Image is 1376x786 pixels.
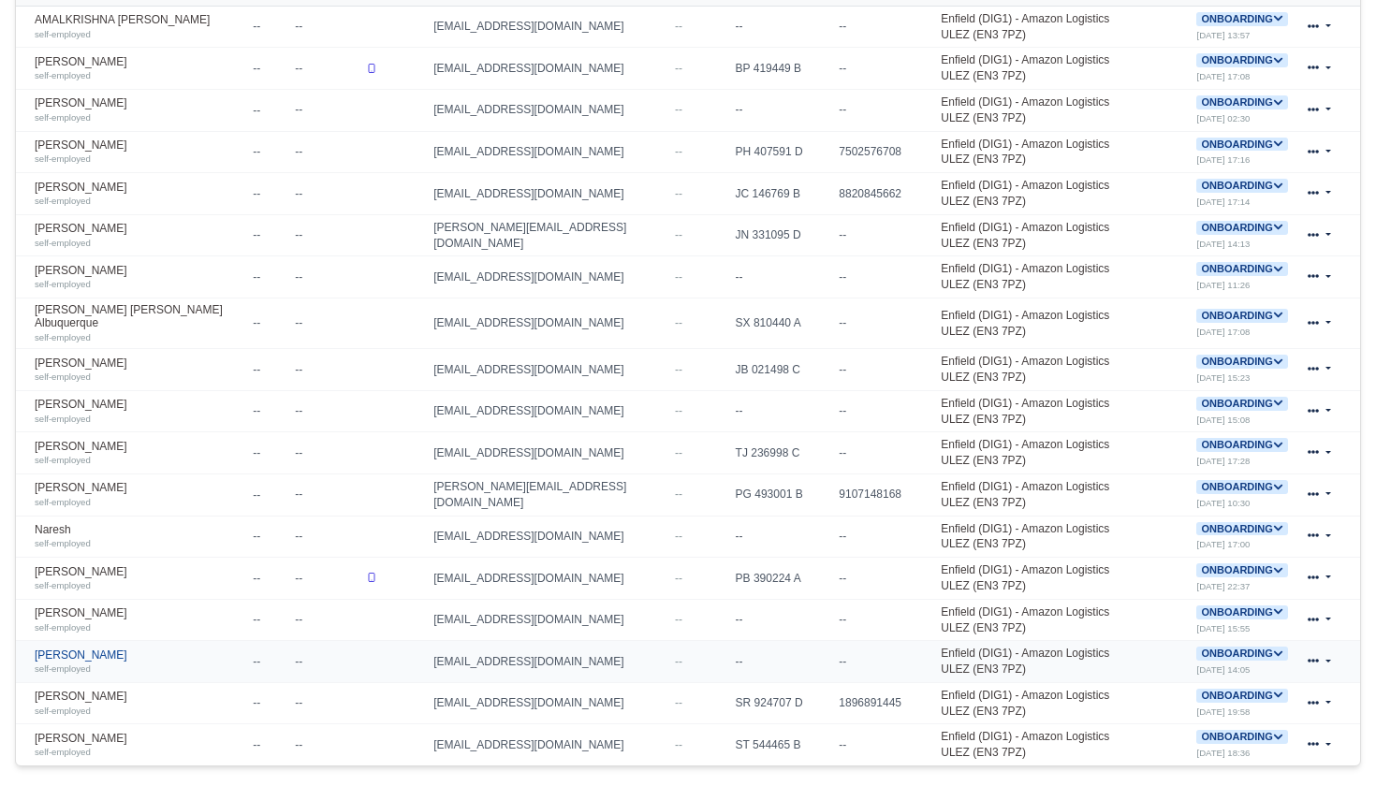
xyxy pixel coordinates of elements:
[248,349,290,391] td: --
[834,298,906,348] td: --
[731,641,835,683] td: --
[35,606,243,633] a: [PERSON_NAME] self-employed
[1196,664,1250,675] small: [DATE] 14:05
[1196,280,1250,290] small: [DATE] 11:26
[35,398,243,425] a: [PERSON_NAME] self-employed
[1196,355,1287,369] span: Onboarding
[35,303,243,343] a: [PERSON_NAME] [PERSON_NAME] Albuquerque self-employed
[731,682,835,724] td: SR 924707 D
[429,432,670,474] td: [EMAIL_ADDRESS][DOMAIN_NAME]
[1196,309,1287,322] a: Onboarding
[248,682,290,724] td: --
[675,62,682,75] span: --
[731,390,835,432] td: --
[1196,71,1250,81] small: [DATE] 17:08
[429,90,670,132] td: [EMAIL_ADDRESS][DOMAIN_NAME]
[675,228,682,241] span: --
[675,316,682,329] span: --
[35,690,243,717] a: [PERSON_NAME] self-employed
[290,390,361,432] td: --
[731,724,835,765] td: ST 544465 B
[248,390,290,432] td: --
[429,349,670,391] td: [EMAIL_ADDRESS][DOMAIN_NAME]
[1196,539,1250,549] small: [DATE] 17:00
[429,682,670,724] td: [EMAIL_ADDRESS][DOMAIN_NAME]
[1196,53,1287,66] a: Onboarding
[834,349,906,391] td: --
[429,599,670,641] td: [EMAIL_ADDRESS][DOMAIN_NAME]
[429,214,670,256] td: [PERSON_NAME][EMAIL_ADDRESS][DOMAIN_NAME]
[290,90,361,132] td: --
[1196,563,1287,576] a: Onboarding
[429,298,670,348] td: [EMAIL_ADDRESS][DOMAIN_NAME]
[1196,262,1287,275] a: Onboarding
[731,298,835,348] td: SX 810440 A
[1196,179,1287,192] a: Onboarding
[1196,689,1287,703] span: Onboarding
[731,558,835,600] td: PB 390224 A
[290,599,361,641] td: --
[1196,730,1287,743] a: Onboarding
[1196,355,1287,368] a: Onboarding
[1196,522,1287,536] span: Onboarding
[35,264,243,291] a: [PERSON_NAME] self-employed
[1196,12,1287,26] span: Onboarding
[1196,498,1250,508] small: [DATE] 10:30
[675,446,682,459] span: --
[290,6,361,48] td: --
[941,309,1109,338] a: Enfield (DIG1) - Amazon Logistics ULEZ (EN3 7PZ)
[290,214,361,256] td: --
[675,696,682,709] span: --
[1196,456,1250,466] small: [DATE] 17:28
[290,432,361,474] td: --
[1196,438,1287,451] a: Onboarding
[35,96,243,124] a: [PERSON_NAME] self-employed
[834,214,906,256] td: --
[675,145,682,158] span: --
[941,12,1109,41] a: Enfield (DIG1) - Amazon Logistics ULEZ (EN3 7PZ)
[1196,563,1287,577] span: Onboarding
[35,580,91,590] small: self-employed
[731,214,835,256] td: JN 331095 D
[1196,95,1287,109] span: Onboarding
[1196,605,1287,619] span: Onboarding
[941,138,1109,167] a: Enfield (DIG1) - Amazon Logistics ULEZ (EN3 7PZ)
[429,6,670,48] td: [EMAIL_ADDRESS][DOMAIN_NAME]
[731,48,835,90] td: BP 419449 B
[35,371,91,382] small: self-employed
[35,455,91,465] small: self-employed
[248,173,290,215] td: --
[731,256,835,298] td: --
[290,173,361,215] td: --
[731,599,835,641] td: --
[290,349,361,391] td: --
[834,641,906,683] td: --
[290,256,361,298] td: --
[429,724,670,765] td: [EMAIL_ADDRESS][DOMAIN_NAME]
[35,55,243,82] a: [PERSON_NAME] self-employed
[1196,179,1287,193] span: Onboarding
[35,481,243,508] a: [PERSON_NAME] self-employed
[834,724,906,765] td: --
[248,641,290,683] td: --
[35,181,243,208] a: [PERSON_NAME] self-employed
[941,647,1109,676] a: Enfield (DIG1) - Amazon Logistics ULEZ (EN3 7PZ)
[429,516,670,558] td: [EMAIL_ADDRESS][DOMAIN_NAME]
[1196,397,1287,411] span: Onboarding
[941,480,1109,509] a: Enfield (DIG1) - Amazon Logistics ULEZ (EN3 7PZ)
[290,298,361,348] td: --
[1196,154,1250,165] small: [DATE] 17:16
[1196,262,1287,276] span: Onboarding
[1196,647,1287,661] span: Onboarding
[731,131,835,173] td: PH 407591 D
[675,20,682,33] span: --
[1196,113,1250,124] small: [DATE] 02:30
[1196,522,1287,535] a: Onboarding
[290,682,361,724] td: --
[941,221,1109,250] a: Enfield (DIG1) - Amazon Logistics ULEZ (EN3 7PZ)
[290,473,361,516] td: --
[290,641,361,683] td: --
[290,724,361,765] td: --
[834,390,906,432] td: --
[834,6,906,48] td: --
